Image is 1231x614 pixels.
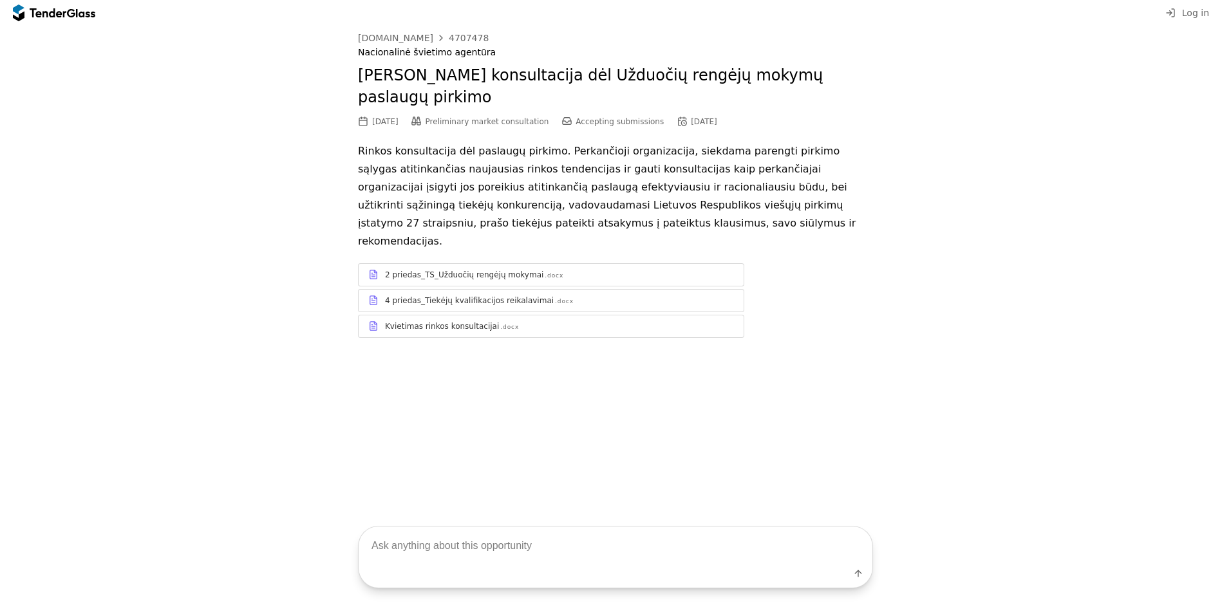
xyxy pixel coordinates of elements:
a: Kvietimas rinkos konsultacijai.docx [358,315,744,338]
div: Nacionalinė švietimo agentūra [358,47,873,58]
p: Rinkos konsultacija dėl paslaugų pirkimo. Perkančioji organizacija, siekdama parengti pirkimo sąl... [358,142,873,250]
div: [DATE] [691,117,717,126]
div: .docx [500,323,519,331]
h2: [PERSON_NAME] konsultacija dėl Užduočių rengėjų mokymų paslaugų pirkimo [358,65,873,108]
span: Accepting submissions [576,117,664,126]
span: Preliminary market consultation [426,117,549,126]
a: 2 priedas_TS_Užduočių rengėjų mokymai.docx [358,263,744,286]
div: [DATE] [372,117,399,126]
span: Log in [1182,8,1209,18]
a: [DOMAIN_NAME]4707478 [358,33,489,43]
div: .docx [545,272,563,280]
div: [DOMAIN_NAME] [358,33,433,42]
div: .docx [555,297,574,306]
a: 4 priedas_Tiekėjų kvalifikacijos reikalavimai.docx [358,289,744,312]
button: Log in [1161,5,1213,21]
div: 4 priedas_Tiekėjų kvalifikacijos reikalavimai [385,295,554,306]
div: Kvietimas rinkos konsultacijai [385,321,499,331]
div: 4707478 [449,33,489,42]
div: 2 priedas_TS_Užduočių rengėjų mokymai [385,270,543,280]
